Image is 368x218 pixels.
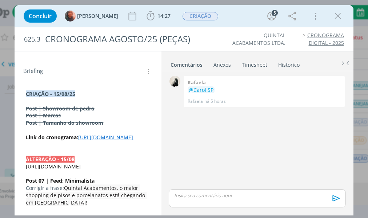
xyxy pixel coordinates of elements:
a: [URL][DOMAIN_NAME] [78,134,133,141]
div: CRONOGRAMA AGOSTO/25 (PEÇAS) [42,30,207,48]
a: Timesheet [241,58,268,69]
a: CRONOGRAMA DIGITAL - 2025 [307,32,344,46]
span: @Carol SP [189,86,213,93]
div: Anexos [213,61,231,69]
span: [PERSON_NAME] [77,13,118,19]
strong: Post 07 | Feed: Minimalista [26,177,95,184]
button: 14:27 [145,10,172,22]
s: Post | Marcas [26,112,61,119]
img: R [169,76,180,87]
strong: ALTERAÇÃO - 15/08 [26,156,75,163]
s: Post | Showroom de pedra [26,105,94,112]
button: C[PERSON_NAME] [65,11,118,22]
span: CRIAÇÃO [183,12,218,20]
a: QUINTAL ACABAMENTOS LTDA. [232,32,285,46]
button: Concluir [24,9,57,23]
div: dialog [15,5,353,215]
span: há 5 horas [204,98,226,105]
span: Briefing [23,67,43,76]
p: Corrigir a frase: [26,184,150,206]
button: CRIAÇÃO [182,12,219,21]
strong: CRIAÇÃO - 15/08/25 [26,90,75,97]
span: Concluir [29,13,52,19]
img: C [65,11,76,22]
span: 14:27 [157,12,171,19]
a: Comentários [170,58,203,69]
span: [URL][DOMAIN_NAME] [26,163,81,170]
b: Rafaela [188,79,206,86]
a: Histórico [278,58,300,69]
span: 625.3 [24,35,40,43]
div: 5 [272,10,278,16]
button: 5 [266,10,277,22]
span: Quintal Acabamentos, o maior shopping de pisos e porcelanatos está chegando em [GEOGRAPHIC_DATA]! [26,184,147,206]
strong: Link do cronograma: [26,134,78,141]
s: Post | Tamanho do showroom [26,119,103,126]
p: Rafaela [188,98,203,105]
